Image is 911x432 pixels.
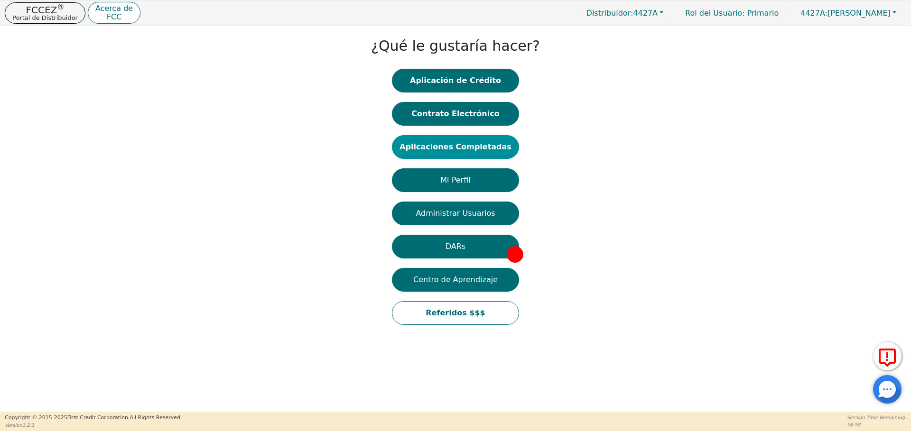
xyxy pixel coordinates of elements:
[392,168,519,192] button: Mi Perfil
[5,422,182,429] p: Version 3.2.1
[130,414,182,421] span: All Rights Reserved.
[392,301,519,325] button: Referidos $$$
[392,202,519,225] button: Administrar Usuarios
[392,235,519,258] button: DARs
[800,9,891,18] span: [PERSON_NAME]
[371,37,540,55] h1: ¿Qué le gustaría hacer?
[392,135,519,159] button: Aplicaciones Completadas
[5,414,182,422] p: Copyright © 2015- 2025 First Credit Corporation.
[95,13,133,21] p: FCC
[88,2,140,24] button: Acerca deFCC
[586,9,633,18] span: Distribuidor:
[5,2,85,24] button: FCCEZ®Portal de Distribuidor
[676,4,788,22] p: Primario
[392,69,519,92] button: Aplicación de Crédito
[685,9,744,18] span: Rol del Usuario :
[12,5,78,15] p: FCCEZ
[790,6,906,20] button: 4427A:[PERSON_NAME]
[12,15,78,21] p: Portal de Distribuidor
[95,5,133,12] p: Acerca de
[576,6,674,20] button: Distribuidor:4427A
[847,414,906,421] p: Session Time Remaining:
[873,342,902,370] button: Reportar Error a FCC
[392,268,519,292] button: Centro de Aprendizaje
[800,9,827,18] span: 4427A:
[392,102,519,126] button: Contrato Electrónico
[586,9,658,18] span: 4427A
[57,3,64,11] sup: ®
[847,421,906,428] p: 58:58
[676,4,788,22] a: Rol del Usuario: Primario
